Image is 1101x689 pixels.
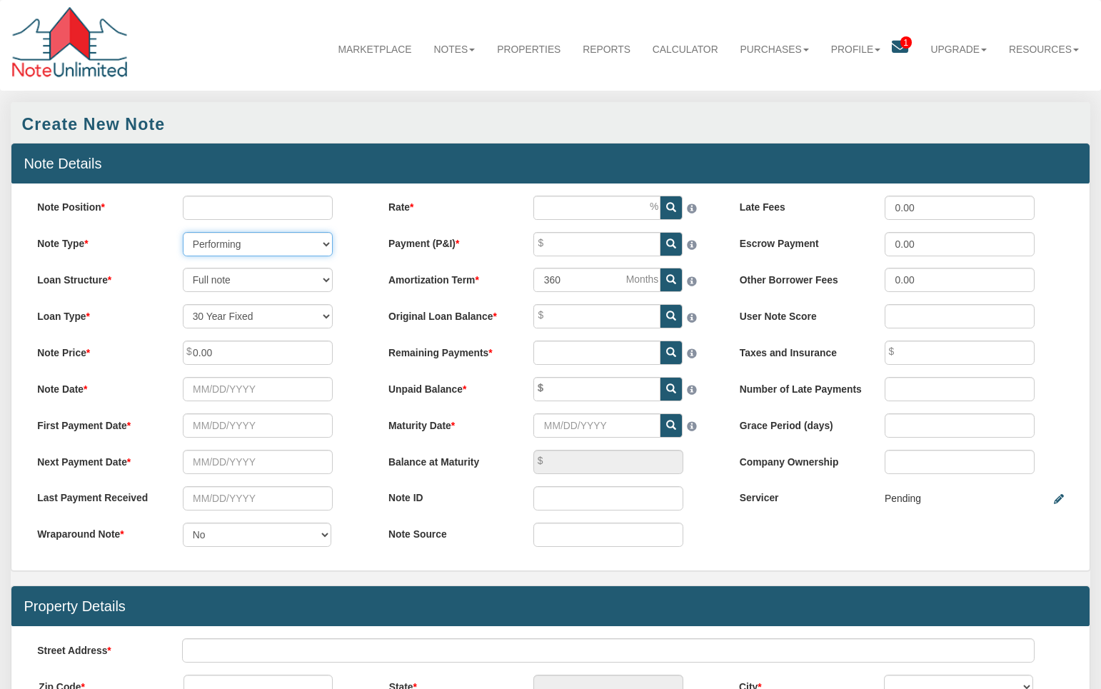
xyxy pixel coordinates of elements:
[900,36,912,49] span: 1
[729,31,820,68] a: Purchases
[376,486,521,506] label: Note ID
[183,450,333,474] input: MM/DD/YYYY
[728,268,873,288] label: Other Borrower Fees
[376,377,521,397] label: Unpaid Balance
[728,341,873,361] label: Taxes and Insurance
[25,523,170,543] label: Wraparound Note
[22,113,166,136] div: Create New Note
[376,304,521,324] label: Original Loan Balance
[728,377,873,397] label: Number of Late Payments
[24,598,1077,614] h4: Property Details
[327,31,423,68] a: Marketplace
[998,31,1090,68] a: Resources
[486,31,572,68] a: Properties
[728,486,873,506] label: Servicer
[728,413,873,433] label: Grace Period (days)
[376,341,521,361] label: Remaining Payments
[25,341,170,361] label: Note Price
[376,523,521,543] label: Note Source
[25,196,170,216] label: Note Position
[572,31,642,68] a: Reports
[376,196,521,216] label: Rate
[376,413,521,433] label: Maturity Date
[24,156,1077,171] h4: Note Details
[183,413,333,438] input: MM/DD/YYYY
[25,638,170,658] label: Street Address
[25,450,170,470] label: Next Payment Date
[728,196,873,216] label: Late Fees
[25,377,170,397] label: Note Date
[25,268,170,288] label: Loan Structure
[728,450,873,470] label: Company Ownership
[533,196,660,220] input: This field can contain only numeric characters
[641,31,729,68] a: Calculator
[25,232,170,252] label: Note Type
[920,31,998,68] a: Upgrade
[892,31,920,69] a: 1
[728,232,873,252] label: Escrow Payment
[183,486,333,511] input: MM/DD/YYYY
[183,377,333,401] input: MM/DD/YYYY
[376,450,521,470] label: Balance at Maturity
[533,413,660,438] input: MM/DD/YYYY
[376,232,521,252] label: Payment (P&I)
[885,486,921,512] div: Pending
[820,31,891,68] a: Profile
[25,304,170,324] label: Loan Type
[25,486,170,506] label: Last Payment Received
[376,268,521,288] label: Amortization Term
[728,304,873,324] label: User Note Score
[423,31,486,68] a: Notes
[25,413,170,433] label: First Payment Date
